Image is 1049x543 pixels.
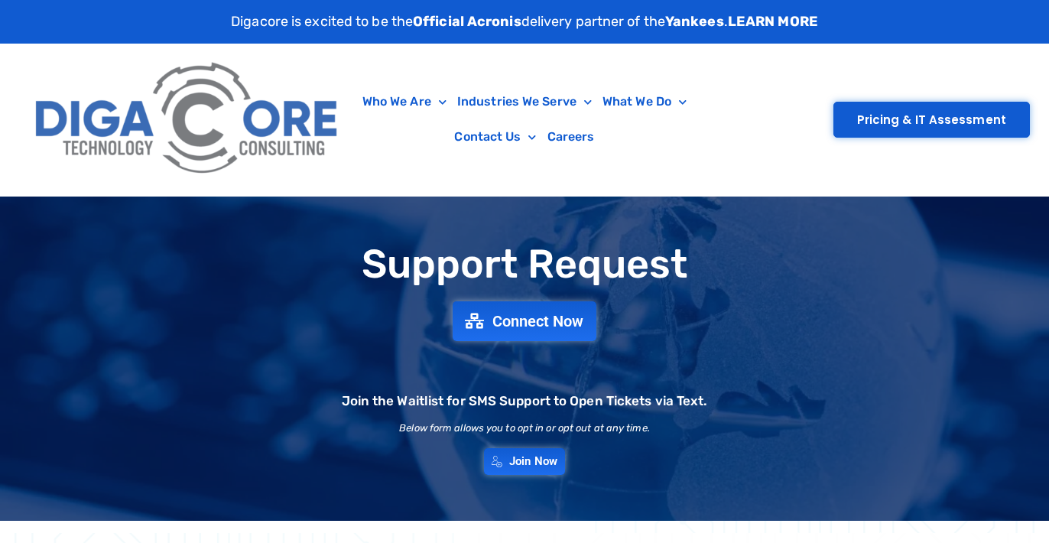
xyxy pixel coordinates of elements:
[542,119,600,154] a: Careers
[665,13,724,30] strong: Yankees
[413,13,521,30] strong: Official Acronis
[492,314,584,329] span: Connect Now
[453,301,596,341] a: Connect Now
[342,395,708,408] h2: Join the Waitlist for SMS Support to Open Tickets via Text.
[509,456,557,467] span: Join Now
[357,84,452,119] a: Who We Are
[27,51,349,188] img: Digacore Logo
[597,84,692,119] a: What We Do
[452,84,597,119] a: Industries We Serve
[484,448,565,475] a: Join Now
[356,84,693,154] nav: Menu
[833,102,1030,138] a: Pricing & IT Assessment
[449,119,541,154] a: Contact Us
[231,11,818,32] p: Digacore is excited to be the delivery partner of the .
[8,242,1041,286] h1: Support Request
[728,13,818,30] a: LEARN MORE
[857,114,1006,125] span: Pricing & IT Assessment
[399,423,650,433] h2: Below form allows you to opt in or opt out at any time.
